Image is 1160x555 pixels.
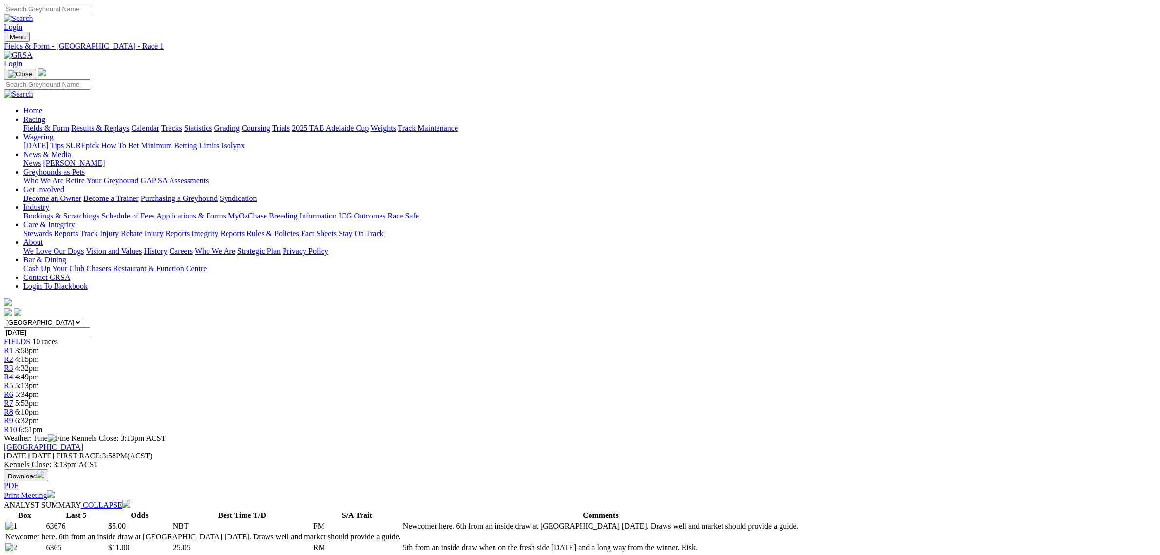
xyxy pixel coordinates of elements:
[172,511,312,520] th: Best Time T/D
[4,32,30,42] button: Toggle navigation
[4,481,18,490] a: PDF
[23,124,69,132] a: Fields & Form
[371,124,396,132] a: Weights
[23,264,1156,273] div: Bar & Dining
[4,308,12,316] img: facebook.svg
[83,194,139,202] a: Become a Trainer
[144,229,190,238] a: Injury Reports
[108,522,126,530] span: $5.00
[8,70,32,78] img: Close
[23,212,99,220] a: Bookings & Scratchings
[23,264,84,273] a: Cash Up Your Club
[23,141,1156,150] div: Wagering
[398,124,458,132] a: Track Maintenance
[169,247,193,255] a: Careers
[4,399,13,407] span: R7
[301,229,337,238] a: Fact Sheets
[4,42,1156,51] a: Fields & Form - [GEOGRAPHIC_DATA] - Race 1
[38,68,46,76] img: logo-grsa-white.png
[23,177,1156,185] div: Greyhounds as Pets
[15,373,39,381] span: 4:49pm
[23,177,64,185] a: Who We Are
[15,416,39,425] span: 6:32pm
[4,425,17,434] span: R10
[4,51,33,59] img: GRSA
[108,543,129,552] span: $11.00
[32,337,58,346] span: 10 races
[23,247,1156,256] div: About
[56,452,152,460] span: 3:58PM(ACST)
[4,460,1156,469] div: Kennels Close: 3:13pm ACST
[4,373,13,381] a: R4
[4,469,48,481] button: Download
[4,434,71,442] span: Weather: Fine
[14,308,21,316] img: twitter.svg
[23,194,1156,203] div: Get Involved
[141,141,219,150] a: Minimum Betting Limits
[4,337,30,346] a: FIELDS
[56,452,102,460] span: FIRST RACE:
[4,59,22,68] a: Login
[71,124,129,132] a: Results & Replays
[10,33,26,40] span: Menu
[23,150,71,159] a: News & Media
[4,390,13,398] a: R6
[5,511,44,520] th: Box
[4,416,13,425] span: R9
[387,212,418,220] a: Race Safe
[15,355,39,363] span: 4:15pm
[402,543,799,553] td: 5th from an inside draw when on the fresh side [DATE] and a long way from the winner. Risk.
[23,220,75,229] a: Care & Integrity
[4,23,22,31] a: Login
[23,229,1156,238] div: Care & Integrity
[313,543,401,553] td: RM
[23,159,41,167] a: News
[15,364,39,372] span: 4:32pm
[221,141,245,150] a: Isolynx
[23,194,81,202] a: Become an Owner
[80,229,142,238] a: Track Injury Rebate
[66,141,99,150] a: SUREpick
[4,327,90,337] input: Select date
[101,212,154,220] a: Schedule of Fees
[86,264,207,273] a: Chasers Restaurant & Function Centre
[4,491,55,499] a: Print Meeting
[4,481,1156,490] div: Download
[23,247,84,255] a: We Love Our Dogs
[237,247,281,255] a: Strategic Plan
[23,124,1156,133] div: Racing
[15,399,39,407] span: 5:53pm
[23,185,64,194] a: Get Involved
[247,229,299,238] a: Rules & Policies
[37,471,44,478] img: download.svg
[4,408,13,416] a: R8
[83,501,122,509] span: COLLAPSE
[402,521,799,531] td: Newcomer here. 6th from an inside draw at [GEOGRAPHIC_DATA] [DATE]. Draws well and market should ...
[23,106,42,115] a: Home
[4,452,54,460] span: [DATE]
[4,79,90,90] input: Search
[5,543,17,552] img: 2
[23,168,85,176] a: Greyhounds as Pets
[292,124,369,132] a: 2025 TAB Adelaide Cup
[45,521,107,531] td: 63676
[15,390,39,398] span: 5:34pm
[313,511,401,520] th: S/A Trait
[191,229,245,238] a: Integrity Reports
[45,543,107,553] td: 6365
[4,4,90,14] input: Search
[23,203,49,211] a: Industry
[23,133,54,141] a: Wagering
[23,273,70,281] a: Contact GRSA
[4,452,29,460] span: [DATE]
[4,14,33,23] img: Search
[4,298,12,306] img: logo-grsa-white.png
[47,490,55,498] img: printer.svg
[4,90,33,99] img: Search
[144,247,167,255] a: History
[214,124,240,132] a: Grading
